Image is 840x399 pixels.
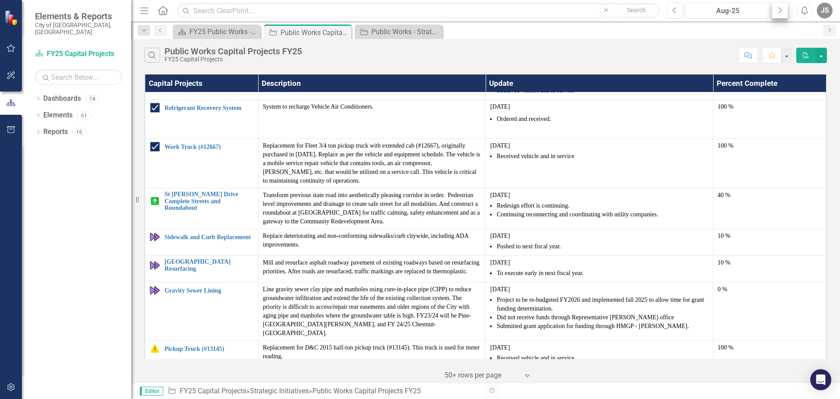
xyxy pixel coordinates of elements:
td: Double-Click to Edit [713,139,826,188]
div: 16 [72,128,86,136]
li: Redesign effort is continuing. [497,201,708,210]
button: Aug-25 [686,3,770,18]
td: Double-Click to Edit [486,100,713,139]
a: Work Truck (#12667) [164,144,254,150]
p: [DATE] [490,258,708,267]
td: Double-Click to Edit [486,188,713,229]
div: 40 % [717,191,822,200]
img: ClearPoint Strategy [4,10,20,25]
td: Double-Click to Edit Right Click for Context Menu [145,139,258,188]
td: Double-Click to Edit [486,341,713,367]
a: Strategic Initiatives [250,387,309,395]
td: Double-Click to Edit [258,100,486,139]
li: To execute early in next fiscal year. [497,269,708,278]
img: Caution [150,343,160,354]
small: City of [GEOGRAPHIC_DATA], [GEOGRAPHIC_DATA] [35,21,122,36]
li: Received vehicle and in service [497,354,708,363]
p: Transform previous state road into aesthetically pleasing corridor in order. Pedestrian level imp... [263,191,481,226]
li: Continuing reconnecting and coordinating with utility companies. [497,210,708,219]
div: 100 % [717,343,822,352]
p: Replacement for D&C 2015 half-ton pickup truck (#13145). This truck is used for meter reading. [263,343,481,361]
p: Replacement for Fleet 3/4 ton pickup truck with extended cab (#12667), originally purchased in [D... [263,141,481,185]
div: 10 % [717,258,822,267]
td: Double-Click to Edit [258,139,486,188]
span: Elements & Reports [35,11,122,21]
div: 10 % [717,232,822,240]
div: 14 [85,95,99,102]
td: Double-Click to Edit [713,229,826,256]
td: Double-Click to Edit Right Click for Context Menu [145,282,258,341]
td: Double-Click to Edit [258,282,486,341]
a: St [PERSON_NAME] Drive Complete Streets and Roundabout [164,191,254,211]
div: Open Intercom Messenger [810,369,831,390]
div: 100 % [717,102,822,111]
a: Elements [43,110,73,120]
p: [DATE] [490,343,708,352]
td: Double-Click to Edit [486,139,713,188]
td: Double-Click to Edit [486,282,713,341]
td: Double-Click to Edit [258,188,486,229]
img: Completed [150,102,160,113]
p: [DATE] [490,191,708,200]
span: Search [627,7,646,14]
a: FY25 Capital Projects [35,49,122,59]
a: FY25 Capital Projects [180,387,246,395]
li: Did not receive funds through Representative [PERSON_NAME] office [497,313,708,322]
div: Public Works Capital Projects FY25 [280,27,349,38]
td: Double-Click to Edit Right Click for Context Menu [145,229,258,256]
li: Received vehicle and in service [497,152,708,161]
td: Double-Click to Edit [713,256,826,282]
a: [GEOGRAPHIC_DATA] Resurfacing [164,258,254,272]
div: FY25 Public Works - Strategic Plan [189,26,258,37]
input: Search ClearPoint... [177,3,660,18]
div: Public Works Capital Projects FY25 [312,387,421,395]
div: JS [817,3,833,18]
li: Ordered and received. [497,115,708,124]
td: Double-Click to Edit [713,341,826,367]
a: Sidewalk and Curb Replacement [164,234,254,240]
td: Double-Click to Edit [713,100,826,139]
div: Public Works Capital Projects FY25 [164,46,302,56]
td: Double-Click to Edit [258,256,486,282]
a: Pickup Truck (#13145) [164,346,254,352]
p: System to recharge Vehicle Air Conditioners. [263,102,481,111]
li: Pushed to next fiscal year. [497,242,708,251]
input: Search Below... [35,70,122,85]
td: Double-Click to Edit [713,282,826,341]
a: Refrigerant Recovery System [164,105,254,111]
img: On Target [150,196,160,206]
td: Double-Click to Edit Right Click for Context Menu [145,188,258,229]
button: Search [614,4,658,17]
span: Editor [140,387,163,395]
div: 0 % [717,285,822,294]
div: 61 [77,112,91,119]
li: Submitted grant application for funding through HMGP - [PERSON_NAME]. [497,322,708,331]
img: Next Year [150,232,160,242]
a: Public Works - Strategic Initiatives [357,26,440,37]
a: Gravity Sewer Lining [164,287,254,294]
p: [DATE] [490,232,708,240]
div: 100 % [717,141,822,150]
td: Double-Click to Edit Right Click for Context Menu [145,341,258,367]
p: Line gravity sewer clay pipe and manholes using cure-in-place pipe (CIPP) to reduce groundwater i... [263,285,481,338]
td: Double-Click to Edit [713,188,826,229]
a: Reports [43,127,68,137]
p: Mill and resurface asphalt roadway pavement of existing roadways based on resurfacing priorities.... [263,258,481,276]
td: Double-Click to Edit [258,341,486,367]
li: Project to be re-budgeted FY2026 and implemented fall 2025 to allow time for grant funding determ... [497,296,708,313]
div: » » [168,386,479,396]
a: FY25 Public Works - Strategic Plan [175,26,258,37]
div: FY25 Capital Projects [164,56,302,63]
p: [DATE] [490,102,708,113]
a: Dashboards [43,94,81,104]
p: [DATE] [490,285,708,294]
img: Completed [150,141,160,152]
td: Double-Click to Edit [486,256,713,282]
td: Double-Click to Edit Right Click for Context Menu [145,256,258,282]
td: Double-Click to Edit [258,229,486,256]
div: Aug-25 [689,6,766,16]
p: [DATE] [490,141,708,150]
img: Next Year [150,285,160,296]
div: Public Works - Strategic Initiatives [371,26,440,37]
td: Double-Click to Edit Right Click for Context Menu [145,100,258,139]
